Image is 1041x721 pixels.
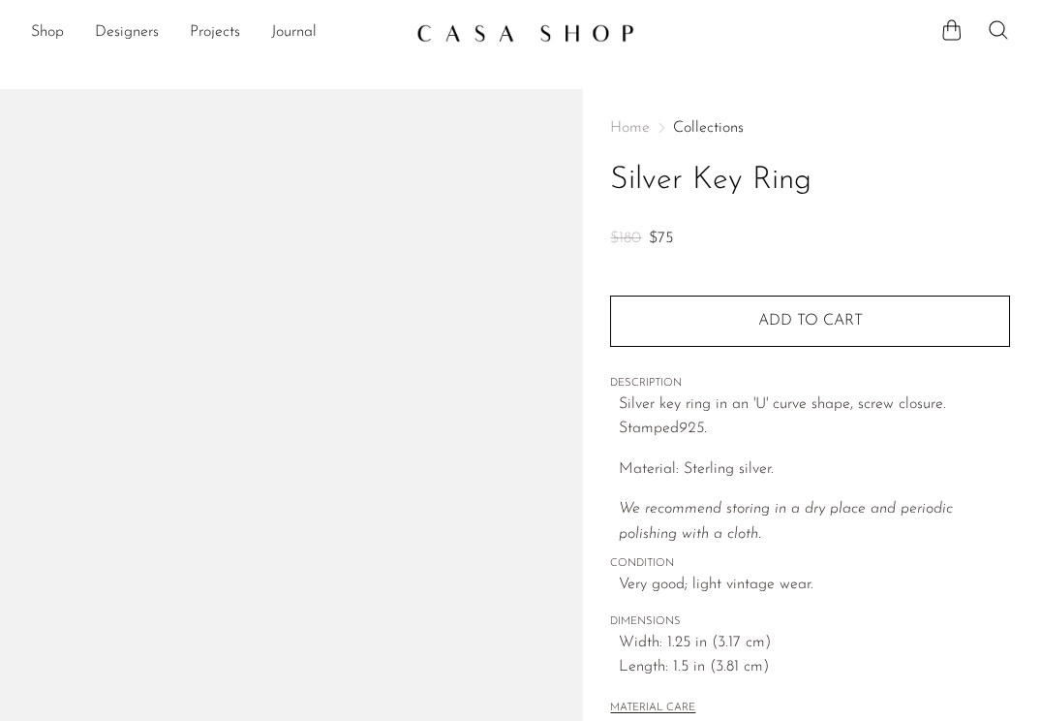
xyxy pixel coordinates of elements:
[31,16,401,49] nav: Desktop navigation
[271,20,317,46] a: Journal
[610,375,1010,392] span: DESCRIPTION
[619,501,953,542] i: We recommend storing in a dry place and periodic polishing with a cloth.
[619,573,1010,598] span: Very good; light vintage wear.
[610,296,1010,346] button: Add to cart
[31,16,401,49] ul: NEW HEADER MENU
[610,555,1010,573] span: CONDITION
[95,20,159,46] a: Designers
[610,613,1010,631] span: DIMENSIONS
[610,231,641,246] span: $180
[704,421,707,436] em: .
[619,631,1010,656] span: Width: 1.25 in (3.17 cm)
[610,702,695,716] button: MATERIAL CARE
[679,421,704,436] em: 925
[31,20,64,46] a: Shop
[190,20,240,46] a: Projects
[758,313,863,329] span: Add to cart
[649,231,673,246] span: $75
[610,120,650,136] span: Home
[619,457,1010,483] p: Material: Sterling silver.
[610,156,1010,205] h1: Silver Key Ring
[619,396,946,437] span: Silver key ring in an 'U' curve shape, screw closure. Stamped
[610,120,1010,136] nav: Breadcrumbs
[619,655,1010,680] span: Length: 1.5 in (3.81 cm)
[673,120,744,136] a: Collections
